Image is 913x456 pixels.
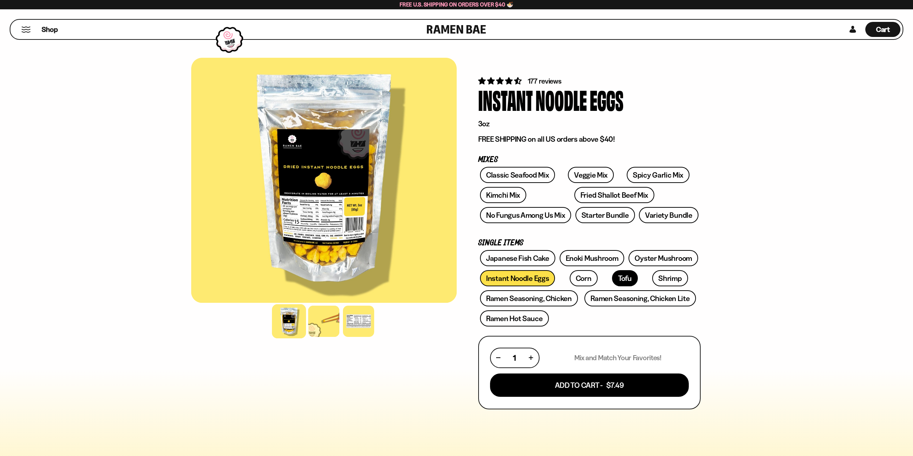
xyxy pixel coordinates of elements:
[480,290,578,306] a: Ramen Seasoning, Chicken
[513,353,516,362] span: 1
[639,207,698,223] a: Variety Bundle
[574,187,654,203] a: Fried Shallot Beef Mix
[490,373,689,397] button: Add To Cart - $7.49
[42,22,58,37] a: Shop
[876,25,890,34] span: Cart
[478,76,523,85] span: 4.71 stars
[536,86,587,113] div: Noodle
[570,270,598,286] a: Corn
[568,167,614,183] a: Veggie Mix
[612,270,638,286] a: Tofu
[865,20,900,39] div: Cart
[478,240,701,246] p: Single Items
[480,250,555,266] a: Japanese Fish Cake
[528,77,561,85] span: 177 reviews
[478,86,533,113] div: Instant
[478,135,701,144] p: FREE SHIPPING on all US orders above $40!
[480,167,555,183] a: Classic Seafood Mix
[652,270,688,286] a: Shrimp
[21,27,31,33] button: Mobile Menu Trigger
[42,25,58,34] span: Shop
[575,207,635,223] a: Starter Bundle
[627,167,690,183] a: Spicy Garlic Mix
[478,156,701,163] p: Mixes
[584,290,696,306] a: Ramen Seasoning, Chicken Lite
[574,353,662,362] p: Mix and Match Your Favorites!
[560,250,625,266] a: Enoki Mushroom
[400,1,513,8] span: Free U.S. Shipping on Orders over $40 🍜
[590,86,623,113] div: Eggs
[480,310,549,326] a: Ramen Hot Sauce
[629,250,698,266] a: Oyster Mushroom
[480,187,526,203] a: Kimchi Mix
[478,119,701,128] p: 3oz
[480,207,571,223] a: No Fungus Among Us Mix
